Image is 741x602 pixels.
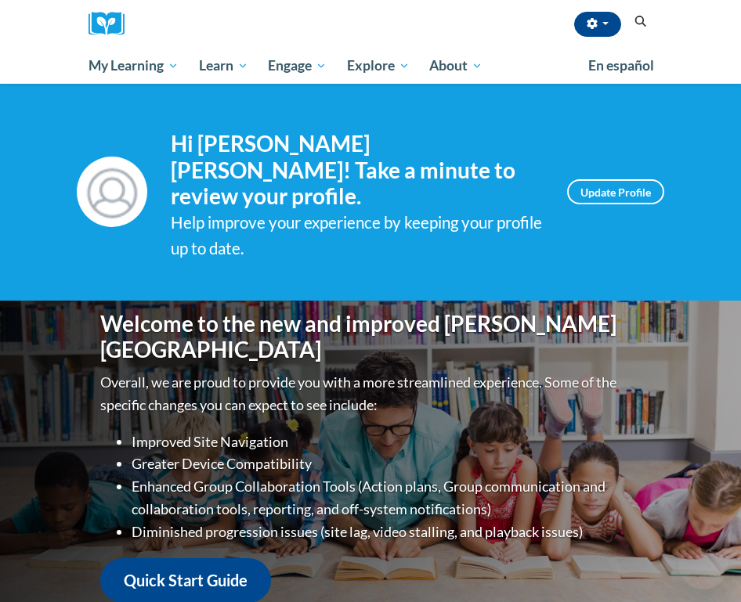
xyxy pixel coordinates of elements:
h4: Hi [PERSON_NAME] [PERSON_NAME]! Take a minute to review your profile. [171,131,544,210]
a: About [420,48,493,84]
button: Search [629,13,652,31]
img: Profile Image [77,157,147,227]
a: Explore [337,48,420,84]
span: About [429,56,483,75]
div: Main menu [77,48,664,84]
p: Overall, we are proud to provide you with a more streamlined experience. Some of the specific cha... [100,371,641,416]
h1: Welcome to the new and improved [PERSON_NAME][GEOGRAPHIC_DATA] [100,311,641,363]
li: Improved Site Navigation [132,431,641,453]
span: En español [588,57,654,74]
li: Greater Device Compatibility [132,452,641,475]
span: Explore [347,56,410,75]
li: Diminished progression issues (site lag, video stalling, and playback issues) [132,521,641,543]
a: Update Profile [567,179,664,204]
a: Learn [189,48,258,84]
li: Enhanced Group Collaboration Tools (Action plans, Group communication and collaboration tools, re... [132,475,641,521]
span: Learn [199,56,248,75]
span: My Learning [89,56,179,75]
img: Logo brand [89,12,136,36]
a: En español [578,49,664,82]
a: Engage [258,48,337,84]
span: Engage [268,56,327,75]
a: My Learning [78,48,189,84]
div: Help improve your experience by keeping your profile up to date. [171,210,544,261]
button: Account Settings [574,12,621,37]
a: Cox Campus [89,12,136,36]
iframe: Button to launch messaging window [678,539,728,589]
